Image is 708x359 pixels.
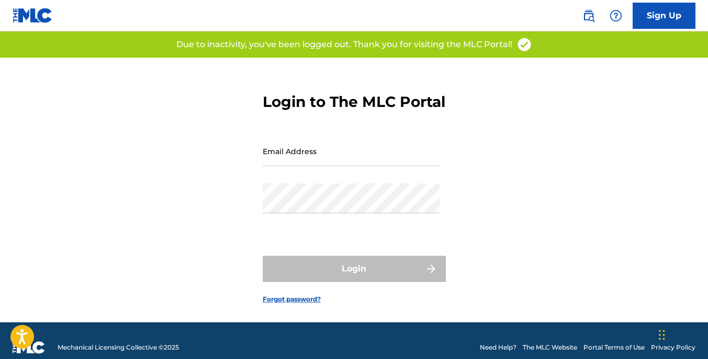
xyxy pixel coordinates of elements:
a: Public Search [578,5,599,26]
a: Need Help? [480,343,516,352]
a: Privacy Policy [651,343,695,352]
img: access [516,37,532,52]
div: Drag [659,319,665,351]
a: Portal Terms of Use [583,343,645,352]
p: Due to inactivity, you've been logged out. Thank you for visiting the MLC Portal! [176,38,512,51]
img: MLC Logo [13,8,53,23]
img: logo [13,341,45,354]
h3: Login to The MLC Portal [263,93,445,111]
a: The MLC Website [523,343,577,352]
iframe: Chat Widget [656,309,708,359]
a: Sign Up [633,3,695,29]
span: Mechanical Licensing Collective © 2025 [58,343,179,352]
div: Help [605,5,626,26]
img: search [582,9,595,22]
a: Forgot password? [263,295,321,304]
img: help [610,9,622,22]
